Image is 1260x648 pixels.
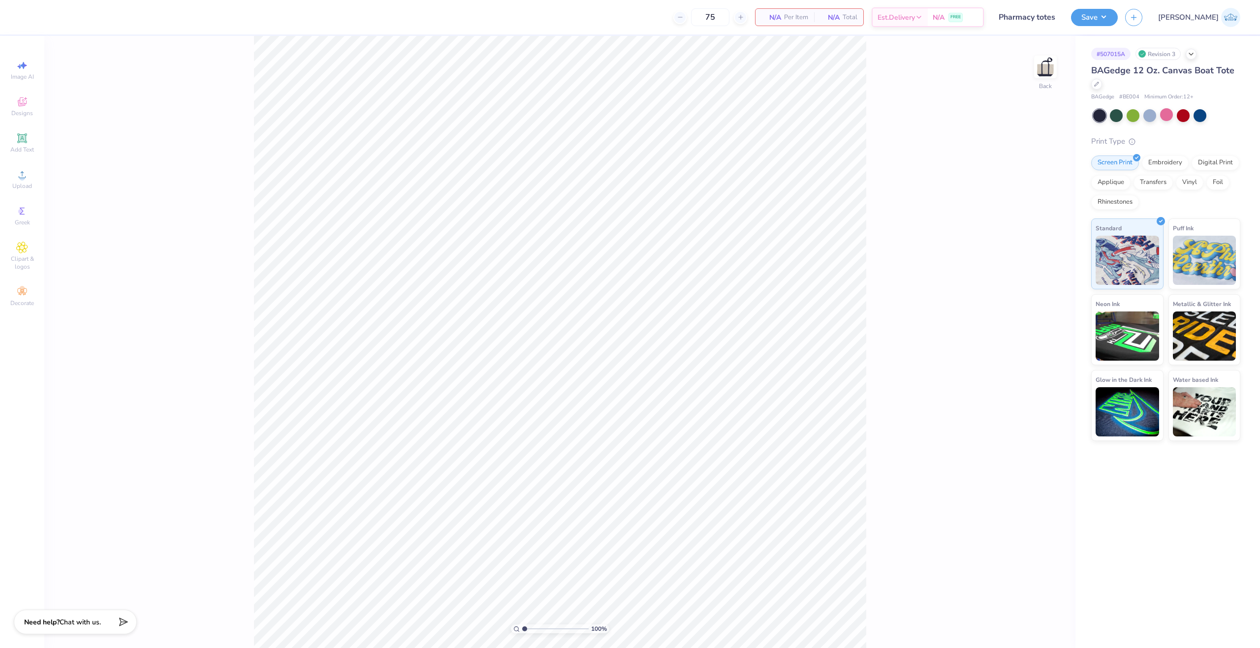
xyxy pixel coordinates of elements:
span: Glow in the Dark Ink [1096,374,1152,385]
span: Per Item [784,12,808,23]
div: Print Type [1091,136,1240,147]
span: Chat with us. [60,617,101,627]
img: Standard [1096,236,1159,285]
span: N/A [933,12,945,23]
span: Designs [11,109,33,117]
img: Metallic & Glitter Ink [1173,311,1236,361]
span: Standard [1096,223,1122,233]
div: Transfers [1134,175,1173,190]
img: Puff Ink [1173,236,1236,285]
div: Screen Print [1091,155,1139,170]
img: Neon Ink [1096,311,1159,361]
span: Decorate [10,299,34,307]
span: Minimum Order: 12 + [1144,93,1194,101]
span: FREE [950,14,961,21]
span: [PERSON_NAME] [1158,12,1219,23]
div: Rhinestones [1091,195,1139,210]
div: Revision 3 [1135,48,1181,60]
div: Embroidery [1142,155,1189,170]
span: Neon Ink [1096,299,1120,309]
img: Water based Ink [1173,387,1236,436]
a: [PERSON_NAME] [1158,8,1240,27]
div: Applique [1091,175,1131,190]
span: BAGedge 12 Oz. Canvas Boat Tote [1091,64,1234,76]
div: Digital Print [1192,155,1239,170]
span: Clipart & logos [5,255,39,271]
button: Save [1071,9,1118,26]
span: 100 % [591,624,607,633]
div: Foil [1206,175,1229,190]
div: Vinyl [1176,175,1203,190]
span: Est. Delivery [878,12,915,23]
span: Add Text [10,146,34,154]
input: Untitled Design [991,7,1064,27]
span: Greek [15,218,30,226]
span: Water based Ink [1173,374,1218,385]
span: BAGedge [1091,93,1114,101]
div: Back [1039,82,1052,91]
span: N/A [761,12,781,23]
span: Upload [12,182,32,190]
img: Josephine Amber Orros [1221,8,1240,27]
span: Metallic & Glitter Ink [1173,299,1231,309]
span: # BE004 [1119,93,1139,101]
strong: Need help? [24,617,60,627]
span: Total [843,12,857,23]
span: Puff Ink [1173,223,1194,233]
span: N/A [820,12,840,23]
input: – – [691,8,729,26]
div: # 507015A [1091,48,1131,60]
img: Back [1036,57,1055,77]
img: Glow in the Dark Ink [1096,387,1159,436]
span: Image AI [11,73,34,81]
